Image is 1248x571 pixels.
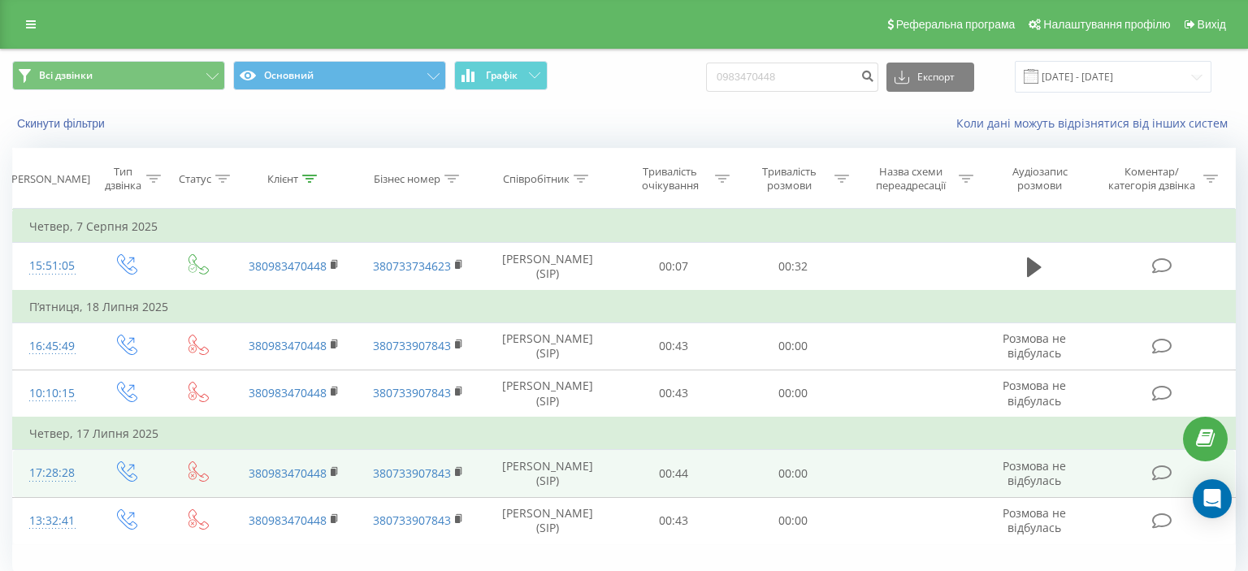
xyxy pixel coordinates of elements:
[249,465,327,481] a: 380983470448
[992,165,1088,192] div: Аудіозапис розмови
[373,465,451,481] a: 380733907843
[249,338,327,353] a: 380983470448
[1043,18,1170,31] span: Налаштування профілю
[373,258,451,274] a: 380733734623
[249,513,327,528] a: 380983470448
[480,322,614,370] td: [PERSON_NAME] (SIP)
[614,243,734,291] td: 00:07
[1003,378,1066,408] span: Розмова не відбулась
[373,385,451,400] a: 380733907843
[374,172,440,186] div: Бізнес номер
[486,70,518,81] span: Графік
[480,243,614,291] td: [PERSON_NAME] (SIP)
[1104,165,1199,192] div: Коментар/категорія дзвінка
[13,210,1236,243] td: Четвер, 7 Серпня 2025
[29,378,73,409] div: 10:10:15
[734,243,853,291] td: 00:32
[12,61,225,90] button: Всі дзвінки
[249,258,327,274] a: 380983470448
[629,165,711,192] div: Тривалість очікування
[734,497,853,544] td: 00:00
[896,18,1016,31] span: Реферальна програма
[233,61,446,90] button: Основний
[13,417,1236,450] td: Четвер, 17 Липня 2025
[614,450,734,497] td: 00:44
[734,370,853,417] td: 00:00
[1193,479,1232,518] div: Open Intercom Messenger
[614,370,734,417] td: 00:43
[12,116,113,131] button: Скинути фільтри
[179,172,211,186] div: Статус
[868,165,955,192] div: Назва схеми переадресації
[1003,458,1066,488] span: Розмова не відбулась
[13,291,1236,323] td: П’ятниця, 18 Липня 2025
[373,338,451,353] a: 380733907843
[454,61,548,90] button: Графік
[1003,505,1066,535] span: Розмова не відбулась
[1198,18,1226,31] span: Вихід
[734,322,853,370] td: 00:00
[480,370,614,417] td: [PERSON_NAME] (SIP)
[373,513,451,528] a: 380733907843
[29,250,73,282] div: 15:51:05
[103,165,142,192] div: Тип дзвінка
[480,497,614,544] td: [PERSON_NAME] (SIP)
[614,497,734,544] td: 00:43
[29,457,73,489] div: 17:28:28
[29,331,73,362] div: 16:45:49
[886,63,974,92] button: Експорт
[503,172,570,186] div: Співробітник
[706,63,878,92] input: Пошук за номером
[1003,331,1066,361] span: Розмова не відбулась
[8,172,90,186] div: [PERSON_NAME]
[249,385,327,400] a: 380983470448
[614,322,734,370] td: 00:43
[480,450,614,497] td: [PERSON_NAME] (SIP)
[956,115,1236,131] a: Коли дані можуть відрізнятися вiд інших систем
[748,165,830,192] div: Тривалість розмови
[267,172,298,186] div: Клієнт
[39,69,93,82] span: Всі дзвінки
[29,505,73,537] div: 13:32:41
[734,450,853,497] td: 00:00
